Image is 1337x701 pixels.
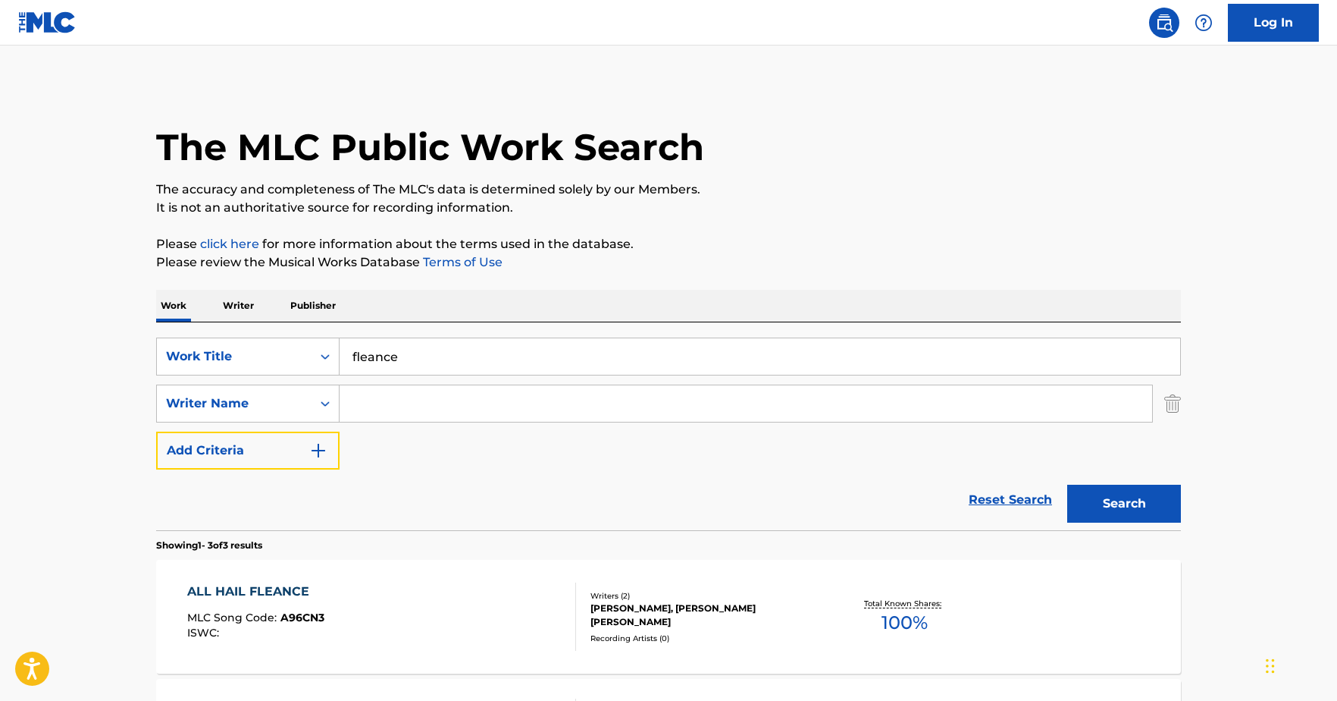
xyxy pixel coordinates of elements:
[309,442,327,460] img: 9d2ae6d4665cec9f34b9.svg
[961,483,1060,517] a: Reset Search
[1164,385,1181,423] img: Delete Criterion
[166,395,302,413] div: Writer Name
[1155,14,1173,32] img: search
[156,235,1181,253] p: Please for more information about the terms used in the database.
[156,560,1181,674] a: ALL HAIL FLEANCEMLC Song Code:A96CN3ISWC:Writers (2)[PERSON_NAME], [PERSON_NAME] [PERSON_NAME]Rec...
[1261,628,1337,701] iframe: Chat Widget
[156,290,191,322] p: Work
[200,237,259,251] a: click here
[1149,8,1179,38] a: Public Search
[156,124,704,170] h1: The MLC Public Work Search
[590,633,819,644] div: Recording Artists ( 0 )
[881,609,928,637] span: 100 %
[156,253,1181,272] p: Please review the Musical Works Database
[1067,485,1181,523] button: Search
[156,432,340,470] button: Add Criteria
[156,181,1181,199] p: The accuracy and completeness of The MLC's data is determined solely by our Members.
[286,290,340,322] p: Publisher
[156,539,262,552] p: Showing 1 - 3 of 3 results
[590,590,819,602] div: Writers ( 2 )
[187,583,324,601] div: ALL HAIL FLEANCE
[1195,14,1213,32] img: help
[218,290,258,322] p: Writer
[864,598,945,609] p: Total Known Shares:
[1228,4,1319,42] a: Log In
[187,611,280,624] span: MLC Song Code :
[156,199,1181,217] p: It is not an authoritative source for recording information.
[187,626,223,640] span: ISWC :
[590,602,819,629] div: [PERSON_NAME], [PERSON_NAME] [PERSON_NAME]
[1188,8,1219,38] div: Help
[166,347,302,366] div: Work Title
[1266,643,1275,689] div: Drag
[156,338,1181,530] form: Search Form
[420,255,503,269] a: Terms of Use
[280,611,324,624] span: A96CN3
[18,11,77,33] img: MLC Logo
